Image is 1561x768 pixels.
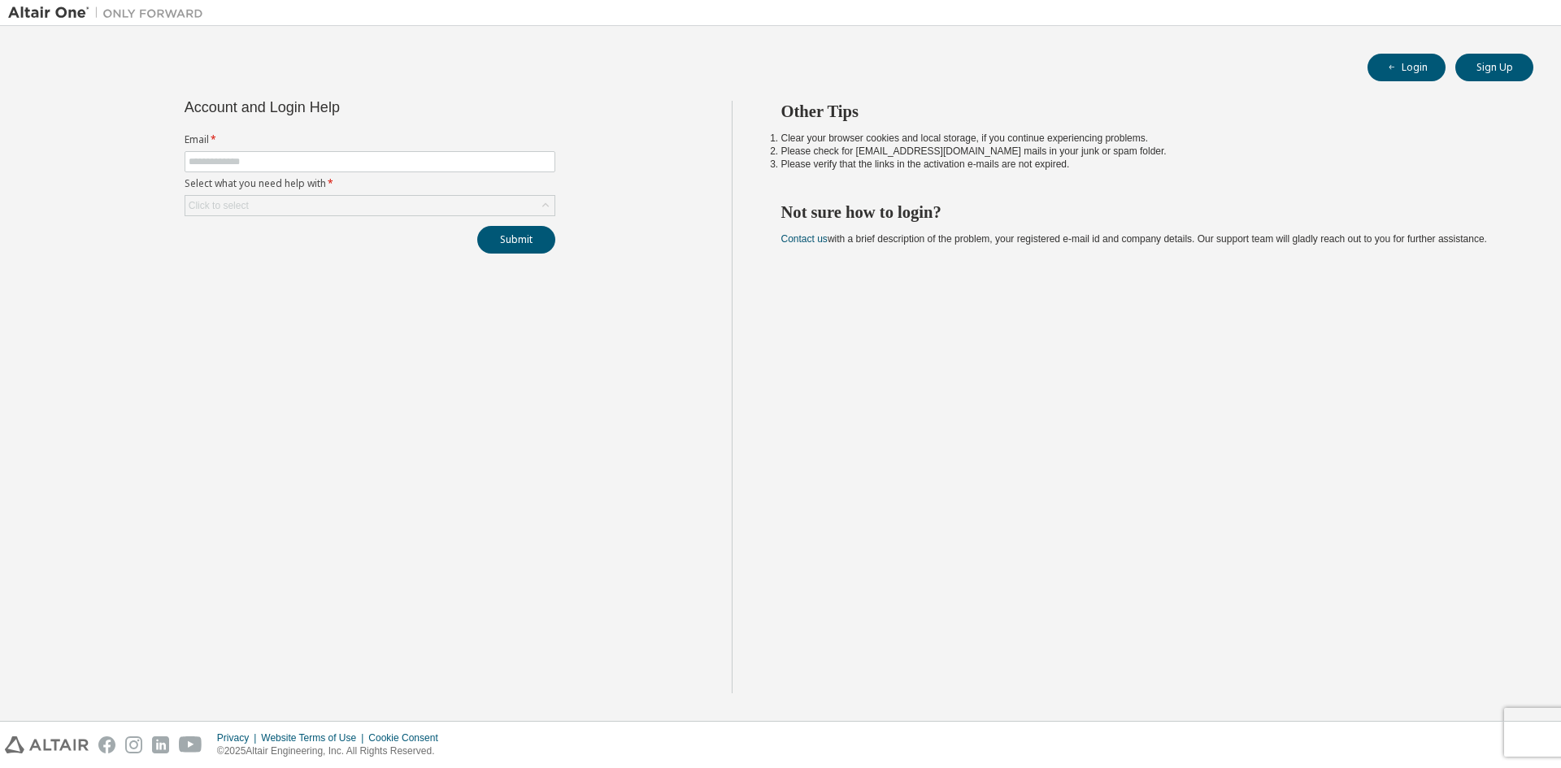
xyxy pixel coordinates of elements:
img: youtube.svg [179,736,202,753]
button: Submit [477,226,555,254]
div: Privacy [217,731,261,744]
img: linkedin.svg [152,736,169,753]
button: Sign Up [1455,54,1533,81]
span: with a brief description of the problem, your registered e-mail id and company details. Our suppo... [781,233,1487,245]
div: Cookie Consent [368,731,447,744]
label: Email [185,133,555,146]
div: Website Terms of Use [261,731,368,744]
div: Click to select [189,199,249,212]
div: Account and Login Help [185,101,481,114]
button: Login [1368,54,1446,81]
img: instagram.svg [125,736,142,753]
label: Select what you need help with [185,177,555,190]
li: Please check for [EMAIL_ADDRESS][DOMAIN_NAME] mails in your junk or spam folder. [781,145,1505,158]
div: Click to select [185,196,554,215]
img: Altair One [8,5,211,21]
li: Clear your browser cookies and local storage, if you continue experiencing problems. [781,132,1505,145]
p: © 2025 Altair Engineering, Inc. All Rights Reserved. [217,744,448,758]
img: facebook.svg [98,736,115,753]
li: Please verify that the links in the activation e-mails are not expired. [781,158,1505,171]
h2: Other Tips [781,101,1505,122]
img: altair_logo.svg [5,736,89,753]
a: Contact us [781,233,828,245]
h2: Not sure how to login? [781,202,1505,223]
